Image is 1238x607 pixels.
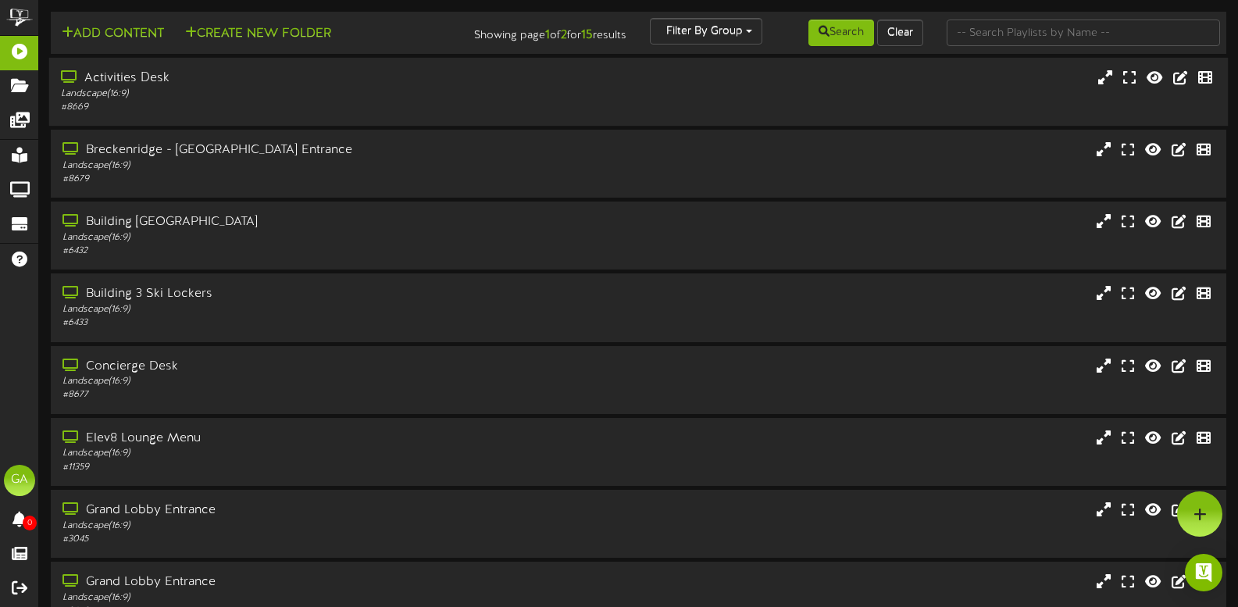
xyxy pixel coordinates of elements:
[62,375,529,388] div: Landscape ( 16:9 )
[61,70,529,87] div: Activities Desk
[808,20,874,46] button: Search
[62,213,529,231] div: Building [GEOGRAPHIC_DATA]
[561,28,567,42] strong: 2
[545,28,550,42] strong: 1
[62,430,529,448] div: Elev8 Lounge Menu
[1185,554,1222,591] div: Open Intercom Messenger
[62,285,529,303] div: Building 3 Ski Lockers
[62,231,529,245] div: Landscape ( 16:9 )
[62,316,529,330] div: # 6433
[4,465,35,496] div: GA
[62,533,529,546] div: # 3045
[180,24,336,44] button: Create New Folder
[61,87,529,101] div: Landscape ( 16:9 )
[62,388,529,402] div: # 8677
[581,28,593,42] strong: 15
[62,461,529,474] div: # 11359
[441,18,638,45] div: Showing page of for results
[62,502,529,520] div: Grand Lobby Entrance
[61,101,529,114] div: # 8669
[650,18,762,45] button: Filter By Group
[23,516,37,530] span: 0
[57,24,169,44] button: Add Content
[947,20,1220,46] input: -- Search Playlists by Name --
[62,173,529,186] div: # 8679
[62,573,529,591] div: Grand Lobby Entrance
[62,141,529,159] div: Breckenridge - [GEOGRAPHIC_DATA] Entrance
[62,358,529,376] div: Concierge Desk
[62,303,529,316] div: Landscape ( 16:9 )
[877,20,923,46] button: Clear
[62,520,529,533] div: Landscape ( 16:9 )
[62,245,529,258] div: # 6432
[62,159,529,173] div: Landscape ( 16:9 )
[62,447,529,460] div: Landscape ( 16:9 )
[62,591,529,605] div: Landscape ( 16:9 )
